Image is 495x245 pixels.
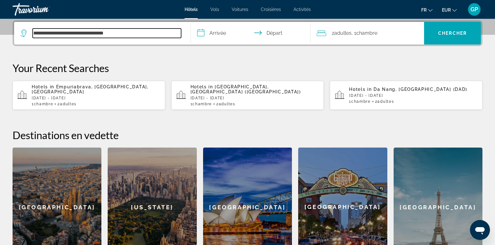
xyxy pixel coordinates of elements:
div: Search widget [14,22,481,44]
p: [DATE] - [DATE] [32,96,160,100]
iframe: Bouton de lancement de la fenêtre de messagerie [470,220,490,240]
span: Chambre [192,102,212,106]
a: Hôtels [185,7,198,12]
span: Hotels in [349,87,372,92]
span: Hotels in [191,84,213,89]
span: Adultes [60,102,77,106]
span: 2 [332,29,352,38]
span: Adultes [334,30,352,36]
button: Change currency [442,5,457,14]
button: Change language [421,5,433,14]
a: Travorium [13,1,75,18]
button: Hotels in [GEOGRAPHIC_DATA], [GEOGRAPHIC_DATA] ([GEOGRAPHIC_DATA])[DATE] - [DATE]1Chambre2Adultes [171,81,324,110]
span: 2 [57,102,76,106]
a: Vols [210,7,219,12]
button: Hotels in Empuriabrava, [GEOGRAPHIC_DATA], [GEOGRAPHIC_DATA][DATE] - [DATE]1Chambre2Adultes [13,81,165,110]
span: Chambre [34,102,53,106]
button: Search [424,22,481,44]
a: Croisières [261,7,281,12]
span: 1 [191,102,212,106]
span: 2 [375,99,394,104]
input: Search hotel destination [33,29,181,38]
button: Hotels in Da Nang, [GEOGRAPHIC_DATA] (DAD)[DATE] - [DATE]1Chambre2Adultes [330,81,482,110]
span: Da Nang, [GEOGRAPHIC_DATA] (DAD) [374,87,467,92]
span: EUR [442,8,451,13]
span: Hotels in [32,84,54,89]
span: 2 [216,102,235,106]
p: [DATE] - [DATE] [349,93,477,98]
span: 1 [32,102,53,106]
button: Select check in and out date [191,22,311,44]
span: Chambre [356,30,377,36]
span: Chercher [438,31,467,36]
button: User Menu [466,3,482,16]
span: fr [421,8,427,13]
span: 1 [349,99,370,104]
span: Empuriabrava, [GEOGRAPHIC_DATA], [GEOGRAPHIC_DATA] [32,84,149,94]
span: [GEOGRAPHIC_DATA], [GEOGRAPHIC_DATA] ([GEOGRAPHIC_DATA]) [191,84,301,94]
a: Activités [293,7,311,12]
span: GP [471,6,478,13]
h2: Destinations en vedette [13,129,482,141]
span: Chambre [351,99,371,104]
p: Your Recent Searches [13,62,482,74]
a: Voitures [232,7,248,12]
p: [DATE] - [DATE] [191,96,319,100]
span: Adultes [377,99,394,104]
span: Adultes [219,102,235,106]
button: Travelers: 2 adults, 0 children [310,22,424,44]
span: , 1 [352,29,377,38]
